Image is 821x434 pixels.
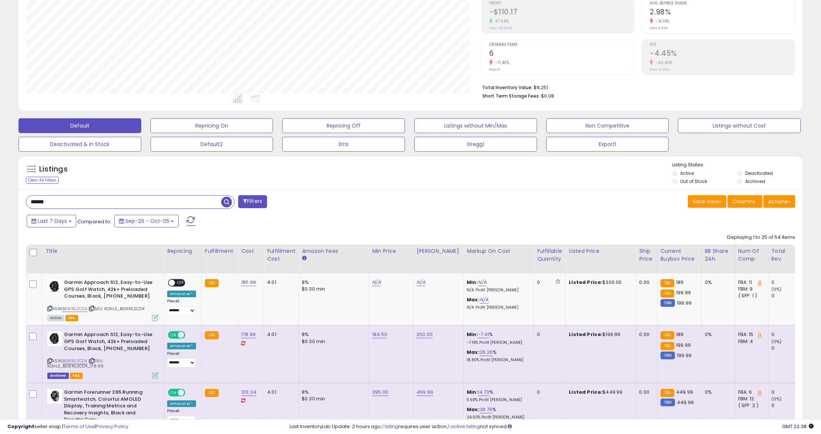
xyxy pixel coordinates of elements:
[771,402,801,409] div: 0
[416,279,425,286] a: N/A
[205,331,219,339] small: FBA
[302,396,363,402] div: $0.30 min
[676,289,691,296] span: 199.99
[705,331,729,338] div: 0%
[650,43,795,47] span: ROI
[38,217,67,225] span: Last 7 Days
[537,331,560,338] div: 0
[267,331,293,338] div: 4.01
[771,331,801,338] div: 0
[467,406,528,420] div: %
[47,358,104,369] span: | SKU: KOHLS_B08X1L2CDK_178.99
[467,349,480,356] b: Max:
[782,423,814,430] span: 2025-10-13 22:38 GMT
[267,247,295,263] div: Fulfillment Cost
[114,215,179,227] button: Sep-29 - Oct-05
[738,402,763,409] div: ( SFP: 2 )
[482,84,533,91] b: Total Inventory Value:
[727,195,762,208] button: Columns
[64,279,154,302] b: Garmin Approach S12, Easy-to-Use GPS Golf Watch, 42k+ Preloaded Courses, Black, [PHONE_NUMBER]
[64,331,154,354] b: Garmin Approach S12, Easy-to-Use GPS Golf Watch, 42k+ Preloaded Courses, Black, [PHONE_NUMBER]
[676,279,683,286] span: 189
[467,279,478,286] b: Min:
[489,43,634,47] span: Ordered Items
[167,247,199,255] div: Repricing
[676,331,683,338] span: 189
[489,1,634,6] span: Profit
[541,92,554,99] span: $0.08
[241,247,261,255] div: Cost
[47,373,69,379] span: Listings that have been deleted from Seller Central
[77,218,111,225] span: Compared to:
[47,331,158,378] div: ASIN:
[372,247,410,255] div: Min Price
[705,279,729,286] div: 0%
[167,408,196,425] div: Preset:
[639,389,651,396] div: 0.00
[167,299,196,315] div: Preset:
[302,247,366,255] div: Amazon Fees
[467,406,480,413] b: Max:
[677,399,694,406] span: 449.99
[238,195,267,208] button: Filters
[569,279,630,286] div: $300.00
[738,279,763,286] div: FBA: 11
[660,289,674,298] small: FBA
[467,305,528,310] p: N/A Profit [PERSON_NAME]
[732,198,756,205] span: Columns
[47,389,62,404] img: 41TuRP7qhhL._SL40_.jpg
[282,118,405,133] button: Repricing Off
[493,60,510,65] small: -71.43%
[125,217,169,225] span: Sep-29 - Oct-05
[660,352,675,359] small: FBM
[569,247,633,255] div: Listed Price
[738,338,763,345] div: FBM: 4
[302,286,363,292] div: $0.30 min
[167,343,196,349] div: Amazon AI *
[738,292,763,299] div: ( SFP: 1 )
[650,8,795,18] h2: 2.98%
[537,389,560,396] div: 0
[653,18,670,24] small: -31.18%
[569,331,602,338] b: Listed Price:
[241,279,256,286] a: 185.99
[302,279,363,286] div: 8%
[414,137,537,152] button: Gregg1
[64,389,154,425] b: Garmin Forerunner 265 Running Smartwatch, Colorful AMOLED Display, Training Metrics and Recovery ...
[18,137,141,152] button: Deactivated & In Stock
[70,373,82,379] span: FBA
[482,82,790,91] li: $9,251
[771,292,801,299] div: 0
[489,67,500,72] small: Prev: 21
[676,389,693,396] span: 449.99
[282,137,405,152] button: Erra
[39,164,68,174] h5: Listings
[302,338,363,345] div: $0.30 min
[650,26,668,30] small: Prev: 4.33%
[96,423,128,430] a: Privacy Policy
[771,396,782,402] small: (0%)
[569,331,630,338] div: $199.99
[416,247,460,255] div: [PERSON_NAME]
[467,340,528,345] p: -7.19% Profit [PERSON_NAME]
[569,389,630,396] div: $449.99
[738,396,763,402] div: FBM: 12
[727,234,795,241] div: Displaying 1 to 25 of 54 items
[569,389,602,396] b: Listed Price:
[738,247,765,263] div: Num of Comp.
[169,390,178,396] span: ON
[771,279,801,286] div: 0
[677,299,692,306] span: 199.99
[302,389,363,396] div: 8%
[372,331,387,338] a: 184.50
[680,178,707,184] label: Out of Stock
[467,389,478,396] b: Min:
[467,389,528,403] div: %
[660,399,675,406] small: FBM
[660,389,674,397] small: FBA
[480,406,493,413] a: 36.76
[771,389,801,396] div: 0
[639,331,651,338] div: 0.00
[302,331,363,338] div: 8%
[467,349,528,363] div: %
